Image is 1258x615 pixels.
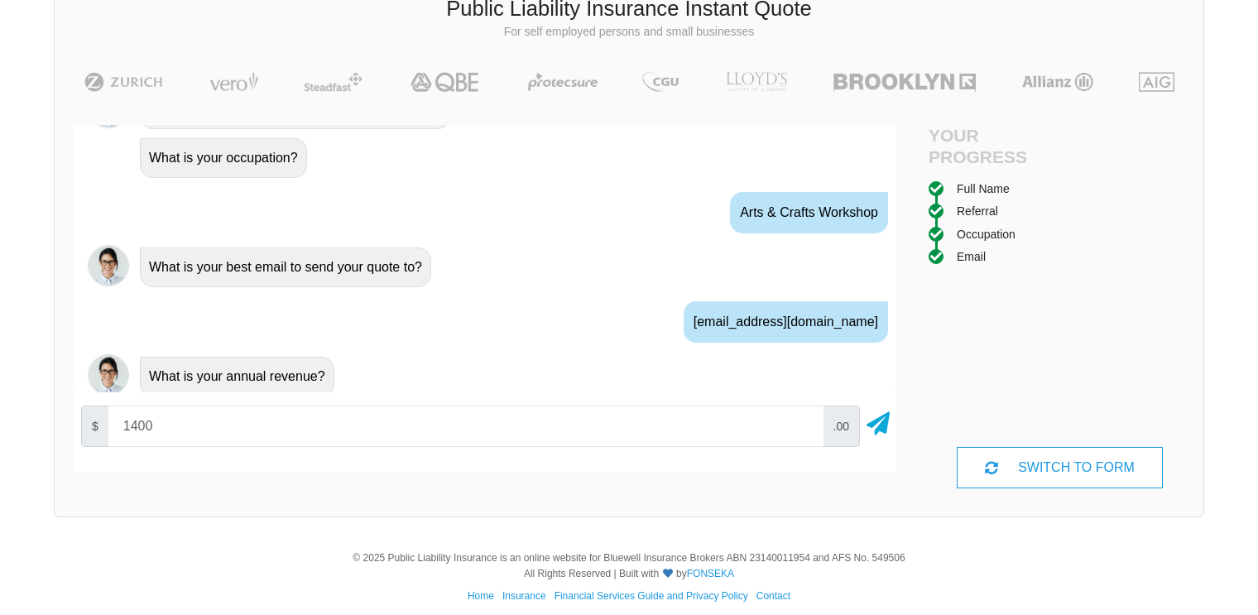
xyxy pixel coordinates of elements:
[957,180,1010,198] div: Full Name
[555,590,748,602] a: Financial Services Guide and Privacy Policy
[1132,72,1181,92] img: AIG | Public Liability Insurance
[77,72,170,92] img: Zurich | Public Liability Insurance
[636,72,685,92] img: CGU | Public Liability Insurance
[730,192,888,233] div: Arts & Crafts Workshop
[140,247,431,287] div: What is your best email to send your quote to?
[957,225,1016,243] div: Occupation
[1014,72,1102,92] img: Allianz | Public Liability Insurance
[202,72,266,92] img: Vero | Public Liability Insurance
[108,406,823,447] input: Your annual revenue
[929,125,1060,166] h4: Your Progress
[140,138,307,178] div: What is your occupation?
[684,301,888,343] div: [EMAIL_ADDRESS][DOMAIN_NAME]
[827,72,982,92] img: Brooklyn | Public Liability Insurance
[687,568,734,579] a: FONSEKA
[957,447,1162,488] div: SWITCH TO FORM
[88,354,129,396] img: Chatbot | PLI
[468,590,494,602] a: Home
[957,202,998,220] div: Referral
[81,406,109,447] span: $
[502,590,546,602] a: Insurance
[717,72,796,92] img: LLOYD's | Public Liability Insurance
[401,72,490,92] img: QBE | Public Liability Insurance
[823,406,860,447] span: .00
[88,245,129,286] img: Chatbot | PLI
[297,72,370,92] img: Steadfast | Public Liability Insurance
[521,72,605,92] img: Protecsure | Public Liability Insurance
[957,247,986,266] div: Email
[67,24,1191,41] p: For self employed persons and small businesses
[756,590,790,602] a: Contact
[140,357,334,396] div: What is your annual revenue?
